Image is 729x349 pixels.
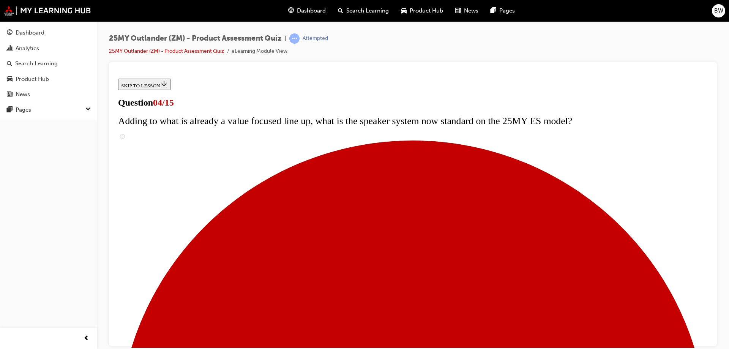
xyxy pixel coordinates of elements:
[401,6,407,16] span: car-icon
[282,3,332,19] a: guage-iconDashboard
[16,75,49,84] div: Product Hub
[499,6,515,15] span: Pages
[464,6,478,15] span: News
[303,35,328,42] div: Attempted
[16,106,31,114] div: Pages
[712,4,725,17] button: BW
[3,26,94,40] a: Dashboard
[3,87,94,101] a: News
[7,76,13,83] span: car-icon
[332,3,395,19] a: search-iconSearch Learning
[3,57,94,71] a: Search Learning
[289,33,300,44] span: learningRecordVerb_ATTEMPT-icon
[346,6,389,15] span: Search Learning
[285,34,286,43] span: |
[3,24,94,103] button: DashboardAnalyticsSearch LearningProduct HubNews
[6,7,53,13] span: SKIP TO LESSON
[484,3,521,19] a: pages-iconPages
[15,59,58,68] div: Search Learning
[3,103,94,117] button: Pages
[7,91,13,98] span: news-icon
[109,48,224,54] a: 25MY Outlander (ZM) - Product Assessment Quiz
[85,105,91,115] span: down-icon
[395,3,449,19] a: car-iconProduct Hub
[410,6,443,15] span: Product Hub
[16,44,39,53] div: Analytics
[714,6,723,15] span: BW
[3,72,94,86] a: Product Hub
[491,6,496,16] span: pages-icon
[449,3,484,19] a: news-iconNews
[7,60,12,67] span: search-icon
[84,334,89,343] span: prev-icon
[16,90,30,99] div: News
[109,34,282,43] span: 25MY Outlander (ZM) - Product Assessment Quiz
[3,3,56,14] button: SKIP TO LESSON
[338,6,343,16] span: search-icon
[4,6,91,16] img: mmal
[16,28,44,37] div: Dashboard
[297,6,326,15] span: Dashboard
[7,107,13,114] span: pages-icon
[3,41,94,55] a: Analytics
[288,6,294,16] span: guage-icon
[7,45,13,52] span: chart-icon
[455,6,461,16] span: news-icon
[232,47,287,56] li: eLearning Module View
[7,30,13,36] span: guage-icon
